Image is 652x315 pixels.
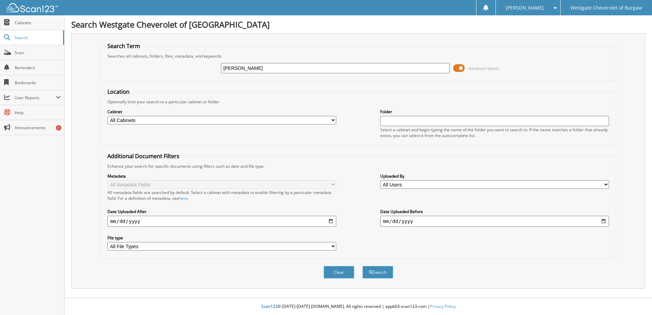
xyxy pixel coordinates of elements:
[380,173,609,179] label: Uploaded By
[104,42,144,50] legend: Search Term
[469,66,499,71] span: Advanced Search
[7,3,58,12] img: scan123-logo-white.svg
[71,19,645,30] h1: Search Westgate Cheverolet of [GEOGRAPHIC_DATA]
[107,216,336,227] input: start
[380,127,609,138] div: Select a cabinet and begin typing the name of the folder you want to search in. If the name match...
[15,35,60,41] span: Search
[107,109,336,115] label: Cabinet
[56,125,61,131] div: 1
[380,209,609,214] label: Date Uploaded Before
[15,80,61,86] span: Bookmarks
[380,109,609,115] label: Folder
[380,216,609,227] input: end
[104,163,612,169] div: Enhance your search for specific documents using filters such as date and file type.
[15,95,56,101] span: User Reports
[15,20,61,26] span: Cabinets
[104,99,612,105] div: Optionally limit your search to a particular cabinet or folder
[15,65,61,71] span: Reminders
[104,152,183,160] legend: Additional Document Filters
[362,266,393,279] button: Search
[104,53,612,59] div: Searches all cabinets, folders, files, metadata, and keywords
[506,6,544,10] span: [PERSON_NAME]
[107,209,336,214] label: Date Uploaded After
[64,298,652,315] div: © [DATE]-[DATE] [DOMAIN_NAME]. All rights reserved | appb03-scan123-com |
[430,303,456,309] a: Privacy Policy
[261,303,278,309] span: Scan123
[15,125,61,131] span: Announcements
[179,195,188,201] a: here
[107,190,336,201] div: All metadata fields are searched by default. Select a cabinet with metadata to enable filtering b...
[570,6,642,10] span: Westgate Cheverolet of Burgaw
[104,88,133,95] legend: Location
[324,266,354,279] button: Clear
[107,173,336,179] label: Metadata
[15,110,61,116] span: Help
[107,235,336,241] label: File type
[15,50,61,56] span: Scan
